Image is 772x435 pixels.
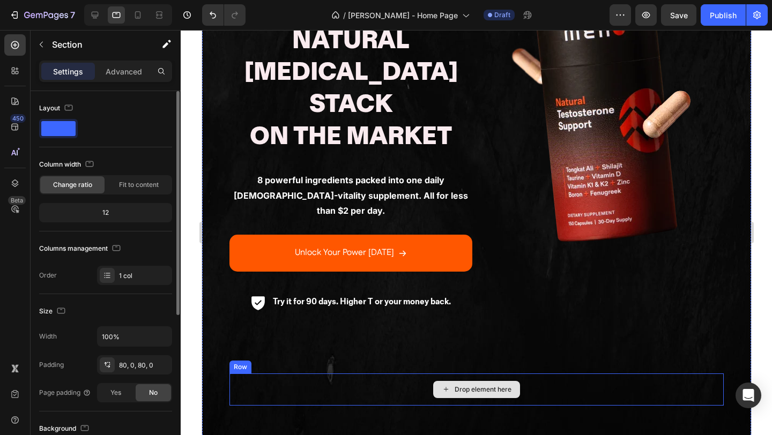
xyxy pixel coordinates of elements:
button: 7 [4,4,80,26]
div: 12 [41,205,170,220]
div: Width [39,332,57,341]
iframe: Design area [202,30,751,435]
button: Save [661,4,696,26]
button: Publish [701,4,746,26]
span: Fit to content [119,180,159,190]
div: Columns management [39,242,123,256]
div: Open Intercom Messenger [736,382,761,408]
div: Drop element here [253,355,309,364]
div: Page padding [39,388,91,397]
div: Padding [39,360,64,370]
div: 450 [10,114,26,123]
p: Unlock Your Power [DATE] [93,215,192,231]
span: Draft [494,10,510,20]
span: Yes [110,388,121,397]
input: Auto [98,327,172,346]
span: No [149,388,158,397]
div: Publish [710,10,737,21]
p: 7 [70,9,75,21]
button: <p>Unlock Your Power Today</p> [27,205,270,242]
div: Row [29,332,47,342]
span: [PERSON_NAME] - Home Page [348,10,458,21]
p: Try it for 90 days. Higher T or your money back. [71,265,249,280]
span: Save [670,11,688,20]
span: Change ratio [53,180,92,190]
div: Order [39,271,57,280]
p: Settings [53,66,83,77]
p: Section [52,38,140,51]
div: 1 col [119,271,169,281]
span: / [343,10,346,21]
div: Size [39,304,68,319]
div: 80, 0, 80, 0 [119,361,169,370]
strong: 8 powerful ingredients packed into one daily [DEMOGRAPHIC_DATA]-vitality supplement. All for less... [32,145,266,186]
div: Column width [39,157,96,172]
div: Layout [39,101,75,116]
p: Advanced [106,66,142,77]
div: Undo/Redo [202,4,246,26]
div: Beta [8,196,26,205]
